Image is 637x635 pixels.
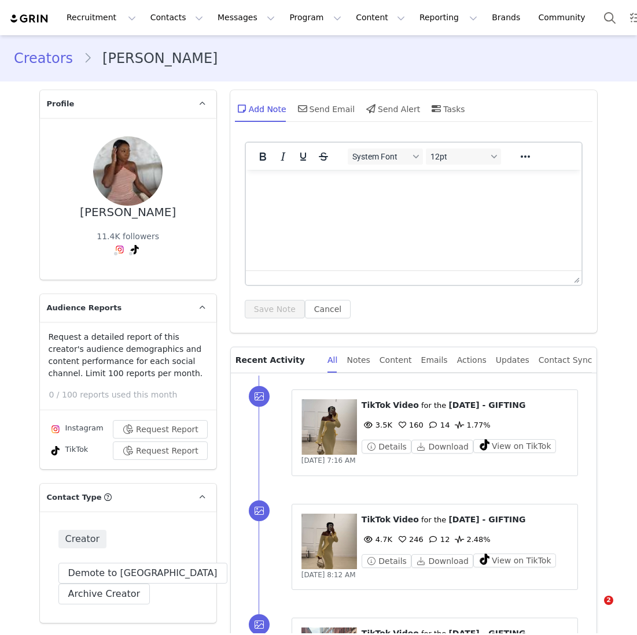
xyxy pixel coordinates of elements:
span: 1.77% [452,421,490,429]
span: Video [393,515,419,524]
div: Send Email [296,95,355,122]
span: 2.48% [452,535,490,544]
div: TikTok [49,444,89,458]
span: Audience Reports [47,302,122,314]
div: Tasks [429,95,465,122]
a: Brands [485,5,531,31]
button: View on TikTok [473,554,556,567]
a: View on TikTok [473,443,556,451]
span: [DATE] 8:12 AM [301,571,356,579]
button: Reveal or hide additional toolbar items [516,148,535,165]
div: 11.4K followers [97,231,159,243]
a: Community [532,5,598,31]
button: Demote to [GEOGRAPHIC_DATA] [58,563,227,584]
button: Search [597,5,623,31]
button: Request Report [113,441,208,460]
span: 12pt [430,152,487,161]
span: [DATE] - GIFTING [448,515,525,524]
button: Request Report [113,420,208,439]
button: Cancel [305,300,351,318]
div: Actions [457,347,487,373]
div: Notes [347,347,370,373]
button: Recruitment [60,5,143,31]
span: Contact Type [47,492,102,503]
iframe: Rich Text Area [246,170,582,270]
button: Contacts [143,5,210,31]
span: Profile [47,98,75,110]
img: instagram.svg [51,425,60,434]
span: 14 [426,421,450,429]
button: Strikethrough [314,148,333,165]
span: 12 [426,535,450,544]
div: Add Note [235,95,286,122]
button: Reporting [413,5,484,31]
span: Creator [58,530,107,548]
img: instagram.svg [115,245,124,254]
img: grin logo [9,13,50,24]
span: TikTok [362,515,391,524]
p: ⁨ ⁩ ⁨ ⁩ for the ⁨ ⁩ [362,399,569,411]
div: Emails [421,347,448,373]
span: 160 [395,421,424,429]
button: Messages [211,5,282,31]
button: Program [282,5,348,31]
div: Content [380,347,412,373]
span: 2 [604,596,613,605]
button: Download [411,554,473,568]
span: 4.7K [362,535,392,544]
div: Instagram [49,422,104,436]
button: Archive Creator [58,584,150,604]
button: Bold [253,148,273,165]
div: Updates [496,347,529,373]
img: a45dfcdb-4d6f-4cd0-8f90-97ca5717d959--s.jpg [93,136,163,206]
span: 3.5K [362,421,392,429]
span: [DATE] - GIFTING [448,400,525,410]
p: Recent Activity [235,347,318,373]
button: Fonts [348,148,423,165]
div: All [327,347,337,373]
button: Italic [273,148,293,165]
div: Contact Sync [539,347,592,373]
span: Video [393,400,419,410]
span: [DATE] 7:16 AM [301,456,356,465]
button: Details [362,440,411,454]
span: TikTok [362,400,391,410]
p: ⁨ ⁩ ⁨ ⁩ for the ⁨ ⁩ [362,514,569,526]
p: Request a detailed report of this creator's audience demographics and content performance for eac... [49,331,208,380]
div: Send Alert [364,95,420,122]
button: Font sizes [426,148,501,165]
button: View on TikTok [473,439,556,453]
button: Content [349,5,412,31]
button: Download [411,440,473,454]
div: Press the Up and Down arrow keys to resize the editor. [569,271,581,285]
div: [PERSON_NAME] [80,206,176,219]
a: Creators [14,48,83,69]
span: 246 [395,535,424,544]
button: Details [362,554,411,568]
p: 0 / 100 reports used this month [49,389,216,401]
button: Underline [293,148,313,165]
iframe: Intercom live chat [580,596,608,623]
span: System Font [352,152,409,161]
a: View on TikTok [473,557,556,566]
button: Save Note [245,300,305,318]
